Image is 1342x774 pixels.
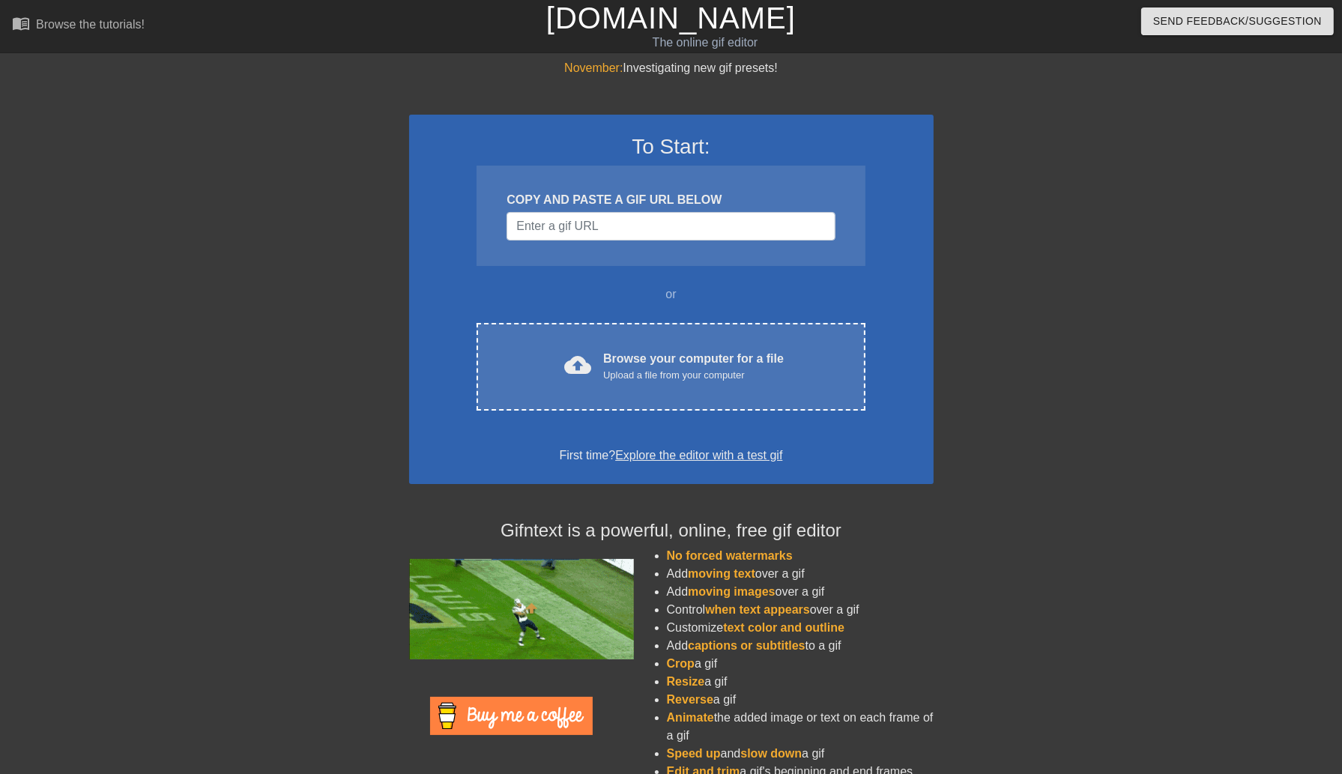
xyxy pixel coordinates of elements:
[688,639,805,652] span: captions or subtitles
[564,61,623,74] span: November:
[667,565,934,583] li: Add over a gif
[667,601,934,619] li: Control over a gif
[667,747,721,760] span: Speed up
[667,673,934,691] li: a gif
[409,520,934,542] h4: Gifntext is a powerful, online, free gif editor
[667,711,714,724] span: Animate
[429,447,914,465] div: First time?
[667,619,934,637] li: Customize
[409,559,634,659] img: football_small.gif
[1141,7,1334,35] button: Send Feedback/Suggestion
[688,567,755,580] span: moving text
[667,693,713,706] span: Reverse
[455,34,955,52] div: The online gif editor
[1153,12,1322,31] span: Send Feedback/Suggestion
[12,14,145,37] a: Browse the tutorials!
[564,351,591,378] span: cloud_upload
[546,1,796,34] a: [DOMAIN_NAME]
[667,675,705,688] span: Resize
[603,368,784,383] div: Upload a file from your computer
[409,59,934,77] div: Investigating new gif presets!
[705,603,810,616] span: when text appears
[740,747,802,760] span: slow down
[667,691,934,709] li: a gif
[667,583,934,601] li: Add over a gif
[667,745,934,763] li: and a gif
[12,14,30,32] span: menu_book
[507,212,835,241] input: Username
[448,285,895,303] div: or
[430,697,593,735] img: Buy Me A Coffee
[723,621,844,634] span: text color and outline
[507,191,835,209] div: COPY AND PASTE A GIF URL BELOW
[615,449,782,462] a: Explore the editor with a test gif
[36,18,145,31] div: Browse the tutorials!
[667,637,934,655] li: Add to a gif
[667,655,934,673] li: a gif
[688,585,775,598] span: moving images
[667,549,793,562] span: No forced watermarks
[667,657,695,670] span: Crop
[603,350,784,383] div: Browse your computer for a file
[429,134,914,160] h3: To Start:
[667,709,934,745] li: the added image or text on each frame of a gif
